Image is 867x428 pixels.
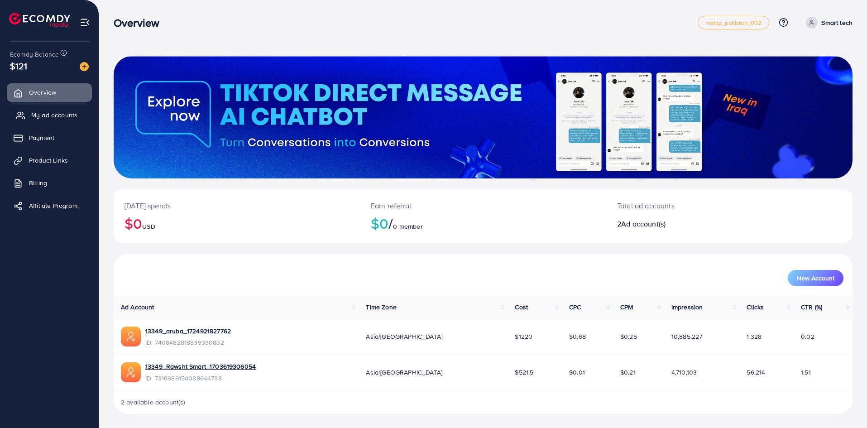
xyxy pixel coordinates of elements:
[393,222,422,231] span: 0 member
[7,83,92,101] a: Overview
[388,213,393,234] span: /
[80,62,89,71] img: image
[515,332,532,341] span: $1220
[121,327,141,346] img: ic-ads-acc.e4c84228.svg
[620,303,633,312] span: CPM
[29,133,54,142] span: Payment
[671,368,697,377] span: 4,710,103
[620,332,637,341] span: $0.25
[366,332,442,341] span: Asia/[GEOGRAPHIC_DATA]
[801,368,811,377] span: 1.51
[10,59,28,72] span: $121
[617,200,780,211] p: Total ad accounts
[801,332,814,341] span: 0.02
[801,303,822,312] span: CTR (%)
[366,303,396,312] span: Time Zone
[145,327,231,336] a: 13349_aruba_1724921827762
[366,368,442,377] span: Asia/[GEOGRAPHIC_DATA]
[121,362,141,382] img: ic-ads-acc.e4c84228.svg
[671,303,703,312] span: Impression
[371,215,595,232] h2: $0
[7,129,92,147] a: Payment
[569,368,585,377] span: $0.01
[142,222,155,231] span: USD
[797,275,834,281] span: New Account
[7,151,92,169] a: Product Links
[569,303,581,312] span: CPC
[371,200,595,211] p: Earn referral
[829,387,860,421] iframe: Chat
[7,174,92,192] a: Billing
[747,368,765,377] span: 56,214
[145,338,231,347] span: ID: 7408482818839330832
[31,111,77,120] span: My ad accounts
[9,13,70,27] img: logo
[621,219,666,229] span: Ad account(s)
[7,106,92,124] a: My ad accounts
[569,332,586,341] span: $0.68
[515,303,528,312] span: Cost
[121,303,154,312] span: Ad Account
[114,16,167,29] h3: Overview
[821,17,853,28] p: Smart tech
[7,197,92,215] a: Affiliate Program
[698,16,770,29] a: metap_pakistan_002
[671,332,703,341] span: 10,885,227
[29,178,47,188] span: Billing
[125,215,349,232] h2: $0
[80,17,90,28] img: menu
[802,17,853,29] a: Smart tech
[705,20,762,26] span: metap_pakistan_002
[145,374,256,383] span: ID: 7316989154038644738
[620,368,636,377] span: $0.21
[515,368,533,377] span: $521.5
[10,50,59,59] span: Ecomdy Balance
[788,270,843,286] button: New Account
[747,303,764,312] span: Clicks
[747,332,762,341] span: 1,328
[145,362,256,371] a: 13349_Rawsht Smart_1703619306054
[121,398,186,407] span: 2 available account(s)
[125,200,349,211] p: [DATE] spends
[29,201,77,210] span: Affiliate Program
[617,220,780,228] h2: 2
[29,156,68,165] span: Product Links
[29,88,56,97] span: Overview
